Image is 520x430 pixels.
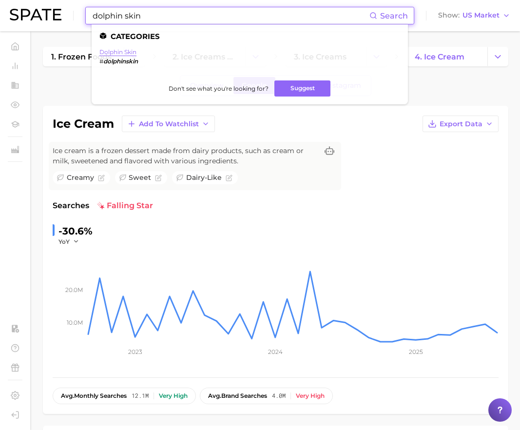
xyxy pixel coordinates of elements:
button: Add to Watchlist [122,116,215,132]
a: Log out. Currently logged in with e-mail kerianne.adler@unilever.com. [8,408,22,422]
tspan: 20.0m [65,286,83,293]
span: 1. frozen foods [51,52,112,61]
span: falling star [97,200,153,212]
a: 4. ice cream [406,47,487,66]
span: 12.1m [132,392,149,399]
button: ShowUS Market [436,9,513,22]
span: 4. ice cream [415,52,464,61]
span: dairy-like [186,173,222,183]
span: monthly searches [61,392,127,399]
button: Flag as miscategorized or irrelevant [98,175,105,181]
span: Searches [53,200,89,212]
span: Ice cream is a frozen dessert made from dairy products, such as cream or milk, sweetened and flav... [53,146,318,166]
tspan: 2024 [268,348,283,355]
button: YoY [58,237,79,246]
a: 1. frozen foods [43,47,124,66]
tspan: 2025 [409,348,423,355]
span: Don't see what you're looking for? [169,85,269,92]
span: creamy [67,173,94,183]
div: Very high [159,392,188,399]
div: -30.6% [58,223,93,239]
em: dolphinskin [103,58,138,65]
span: Export Data [440,120,482,128]
abbr: average [61,392,74,399]
img: falling star [97,202,105,210]
span: Search [380,11,408,20]
button: Change Category [487,47,508,66]
span: Show [438,13,460,18]
span: sweet [129,173,151,183]
li: Categories [99,32,400,40]
span: brand searches [208,392,267,399]
a: dolphin skin [99,48,136,56]
span: 4.0m [272,392,286,399]
span: US Market [462,13,500,18]
div: Very high [296,392,325,399]
abbr: average [208,392,221,399]
tspan: 2023 [128,348,142,355]
span: Add to Watchlist [139,120,199,128]
img: SPATE [10,9,61,20]
button: Export Data [423,116,499,132]
button: Flag as miscategorized or irrelevant [226,175,232,181]
span: # [99,58,103,65]
span: YoY [58,237,70,246]
tspan: 10.0m [67,319,83,326]
button: Flag as miscategorized or irrelevant [155,175,162,181]
h1: ice cream [53,118,114,130]
input: Search here for a brand, industry, or ingredient [92,7,369,24]
button: avg.monthly searches12.1mVery high [53,388,196,404]
button: Suggest [274,80,330,97]
button: avg.brand searches4.0mVery high [200,388,333,404]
